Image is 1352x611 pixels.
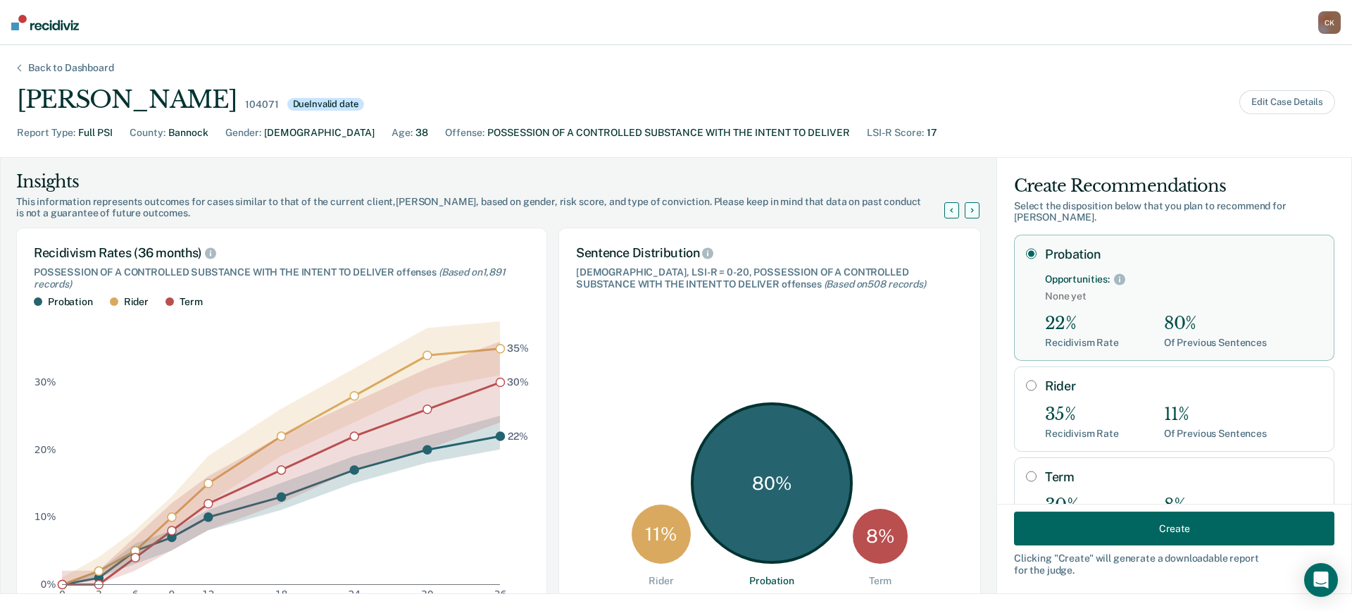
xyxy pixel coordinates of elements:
div: This information represents outcomes for cases similar to that of the current client, [PERSON_NAM... [16,196,961,220]
text: 22% [508,431,528,442]
div: Probation [749,575,794,587]
div: [DEMOGRAPHIC_DATA] [264,125,375,140]
text: 0 [59,589,65,600]
div: Insights [16,171,961,193]
text: 24 [348,589,361,600]
div: Term [180,296,202,308]
img: Recidiviz [11,15,79,30]
div: Recidivism Rates (36 months) [34,245,530,261]
div: Rider [649,575,673,587]
div: 11 % [632,505,691,564]
g: dot [58,345,505,589]
div: POSSESSION OF A CONTROLLED SUBSTANCE WITH THE INTENT TO DELIVER [487,125,850,140]
button: Create [1014,512,1334,545]
text: 3 [96,589,102,600]
div: County : [130,125,165,140]
div: 8 % [853,509,908,564]
div: 11% [1164,405,1267,425]
div: Gender : [225,125,261,140]
g: area [62,321,500,584]
div: 8% [1164,495,1267,516]
div: Select the disposition below that you plan to recommend for [PERSON_NAME] . [1014,200,1334,224]
text: 6 [132,589,139,600]
div: Recidivism Rate [1045,428,1119,440]
text: 10% [35,512,56,523]
button: Edit Case Details [1239,90,1335,114]
div: Due Invalid date [287,98,364,111]
div: Offense : [445,125,484,140]
div: Bannock [168,125,208,140]
g: y-axis tick label [35,376,56,590]
span: (Based on 508 records ) [824,278,926,290]
label: Rider [1045,378,1322,394]
text: 30% [507,376,529,388]
div: 30% [1045,495,1119,516]
div: Create Recommendations [1014,175,1334,197]
text: 12 [202,589,215,600]
div: Report Type : [17,125,75,140]
div: Of Previous Sentences [1164,428,1267,440]
div: [DEMOGRAPHIC_DATA], LSI-R = 0-20, POSSESSION OF A CONTROLLED SUBSTANCE WITH THE INTENT TO DELIVER... [576,266,963,290]
text: 0% [41,579,56,590]
div: Term [869,575,891,587]
text: 20% [35,444,56,455]
div: 80% [1164,314,1267,334]
div: LSI-R Score : [867,125,924,140]
div: POSSESSION OF A CONTROLLED SUBSTANCE WITH THE INTENT TO DELIVER offenses [34,266,530,290]
div: 17 [927,125,937,140]
button: CK [1318,11,1341,34]
div: Recidivism Rate [1045,337,1119,349]
div: [PERSON_NAME] [17,85,237,114]
div: Age : [392,125,413,140]
div: 80 % [691,402,853,564]
div: 22% [1045,314,1119,334]
div: C K [1318,11,1341,34]
text: 18 [275,589,288,600]
div: 35% [1045,405,1119,425]
text: 9 [169,589,175,600]
div: Rider [124,296,149,308]
div: Probation [48,296,93,308]
div: Opportunities: [1045,273,1110,285]
div: Of Previous Sentences [1164,337,1267,349]
span: None yet [1045,290,1322,302]
label: Probation [1045,247,1322,262]
g: text [507,343,529,442]
label: Term [1045,469,1322,485]
text: 30% [35,376,56,388]
div: 104071 [245,99,278,111]
div: 38 [415,125,428,140]
div: Sentence Distribution [576,245,963,261]
span: (Based on 1,891 records ) [34,266,506,290]
text: 30 [421,589,434,600]
text: 35% [507,343,529,354]
text: 36 [494,589,507,600]
div: Full PSI [78,125,113,140]
div: Clicking " Create " will generate a downloadable report for the judge. [1014,553,1334,576]
div: Back to Dashboard [11,62,131,74]
div: Open Intercom Messenger [1304,563,1338,597]
g: x-axis tick label [59,589,506,600]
